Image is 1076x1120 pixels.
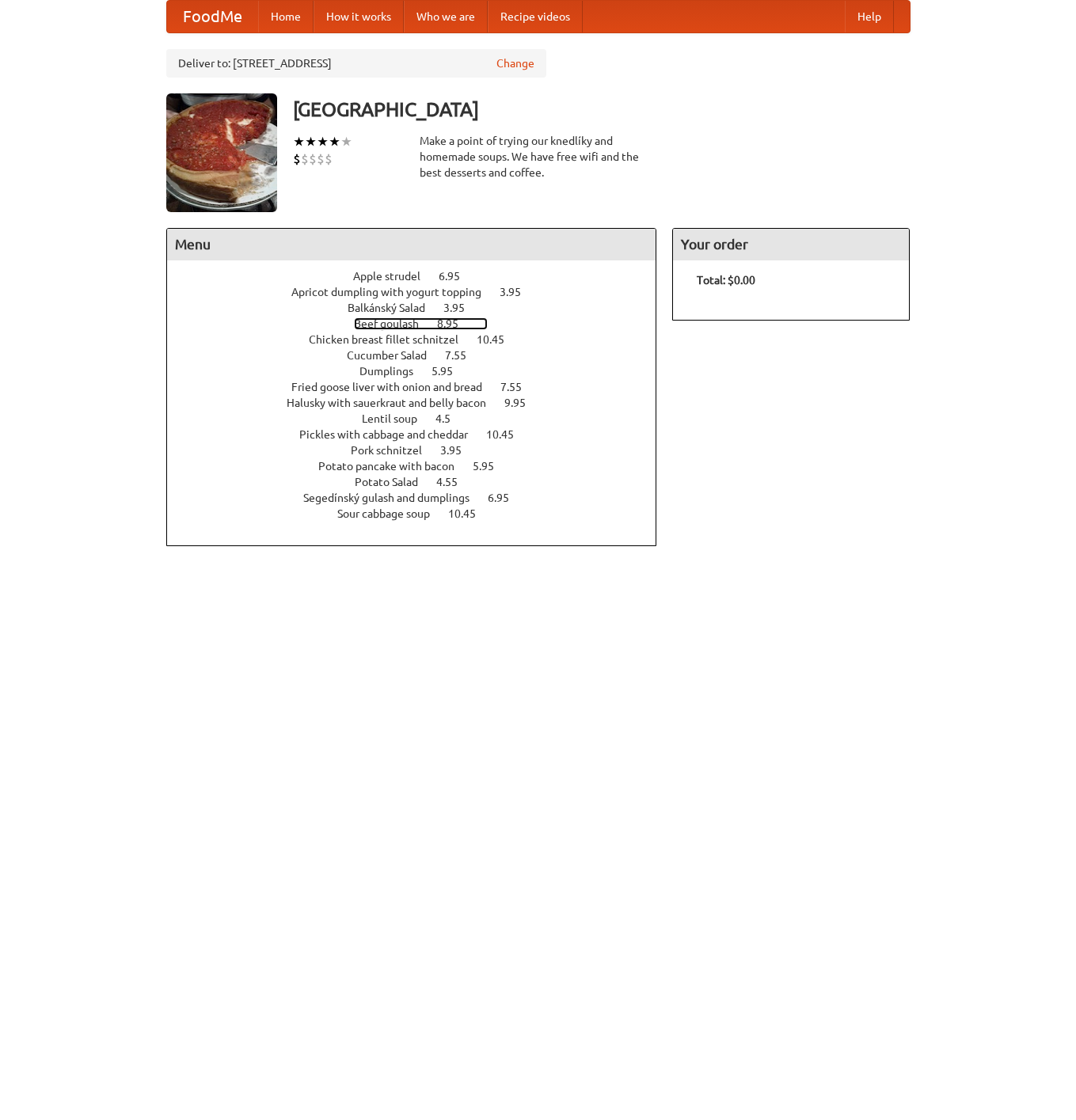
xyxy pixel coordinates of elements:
a: Fried goose liver with onion and bread 7.55 [291,381,551,393]
li: $ [309,150,317,168]
a: How it works [314,1,404,32]
h4: Your order [673,229,909,260]
span: Fried goose liver with onion and bread [291,381,498,393]
div: Make a point of trying our knedlíky and homemade soups. We have free wifi and the best desserts a... [420,133,657,180]
span: Pork schnitzel [351,444,438,457]
span: Cucumber Salad [347,349,443,362]
span: 6.95 [439,270,476,283]
li: ★ [329,133,340,150]
span: 10.45 [448,507,492,520]
span: 3.95 [440,444,477,457]
a: Pickles with cabbage and cheddar 10.45 [299,428,543,441]
span: 8.95 [437,317,474,330]
span: Potato Salad [355,476,434,488]
a: Potato Salad 4.55 [355,476,487,488]
a: Change [496,55,534,71]
span: Sour cabbage soup [337,507,446,520]
span: Halusky with sauerkraut and belly bacon [287,397,502,409]
h4: Menu [167,229,656,260]
a: Dumplings 5.95 [359,365,482,378]
a: Segedínský gulash and dumplings 6.95 [303,492,538,504]
li: ★ [340,133,352,150]
span: 5.95 [432,365,469,378]
a: Recipe videos [488,1,583,32]
span: Potato pancake with bacon [318,460,470,473]
span: Lentil soup [362,412,433,425]
a: Beef goulash 8.95 [354,317,488,330]
span: 6.95 [488,492,525,504]
div: Deliver to: [STREET_ADDRESS] [166,49,546,78]
a: Home [258,1,314,32]
a: Chicken breast fillet schnitzel 10.45 [309,333,534,346]
span: 4.5 [435,412,466,425]
h3: [GEOGRAPHIC_DATA] [293,93,911,125]
span: Apple strudel [353,270,436,283]
li: ★ [317,133,329,150]
span: 5.95 [473,460,510,473]
li: $ [325,150,333,168]
li: $ [317,150,325,168]
span: Balkánský Salad [348,302,441,314]
a: Potato pancake with bacon 5.95 [318,460,523,473]
span: 7.55 [500,381,538,393]
a: Who we are [404,1,488,32]
span: 10.45 [477,333,520,346]
span: Chicken breast fillet schnitzel [309,333,474,346]
a: Help [845,1,894,32]
span: 10.45 [486,428,530,441]
span: 9.95 [504,397,542,409]
a: Lentil soup 4.5 [362,412,480,425]
a: Pork schnitzel 3.95 [351,444,491,457]
span: Pickles with cabbage and cheddar [299,428,484,441]
span: 7.55 [445,349,482,362]
a: FoodMe [167,1,258,32]
span: Dumplings [359,365,429,378]
img: angular.jpg [166,93,277,212]
span: 3.95 [500,286,537,298]
a: Halusky with sauerkraut and belly bacon 9.95 [287,397,555,409]
a: Apricot dumpling with yogurt topping 3.95 [291,286,550,298]
span: 4.55 [436,476,473,488]
li: ★ [293,133,305,150]
a: Sour cabbage soup 10.45 [337,507,505,520]
span: Beef goulash [354,317,435,330]
li: $ [301,150,309,168]
a: Cucumber Salad 7.55 [347,349,496,362]
li: ★ [305,133,317,150]
span: 3.95 [443,302,481,314]
a: Apple strudel 6.95 [353,270,489,283]
b: Total: $0.00 [697,274,755,287]
a: Balkánský Salad 3.95 [348,302,494,314]
span: Apricot dumpling with yogurt topping [291,286,497,298]
li: $ [293,150,301,168]
span: Segedínský gulash and dumplings [303,492,485,504]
